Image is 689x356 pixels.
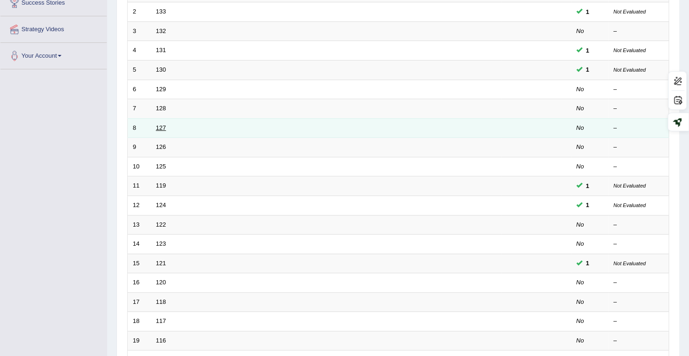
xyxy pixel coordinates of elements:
[128,176,151,196] td: 11
[156,47,166,54] a: 131
[156,163,166,170] a: 125
[0,16,107,40] a: Strategy Videos
[614,298,664,307] div: –
[614,104,664,113] div: –
[614,47,646,53] small: Not Evaluated
[582,181,593,191] span: You can still take this question
[156,279,166,286] a: 120
[576,298,584,305] em: No
[614,202,646,208] small: Not Evaluated
[614,67,646,73] small: Not Evaluated
[576,27,584,34] em: No
[128,118,151,138] td: 8
[614,124,664,133] div: –
[582,7,593,17] span: You can still take this question
[614,240,664,249] div: –
[576,317,584,324] em: No
[614,261,646,266] small: Not Evaluated
[156,86,166,93] a: 129
[156,143,166,150] a: 126
[156,202,166,208] a: 124
[582,65,593,74] span: You can still take this question
[156,298,166,305] a: 118
[128,331,151,350] td: 19
[614,162,664,171] div: –
[128,292,151,312] td: 17
[0,43,107,66] a: Your Account
[156,240,166,247] a: 123
[128,41,151,60] td: 4
[614,278,664,287] div: –
[128,235,151,254] td: 14
[576,124,584,131] em: No
[156,8,166,15] a: 133
[614,85,664,94] div: –
[614,27,664,36] div: –
[128,254,151,273] td: 15
[614,221,664,229] div: –
[128,138,151,157] td: 9
[128,215,151,235] td: 13
[156,337,166,344] a: 116
[576,221,584,228] em: No
[614,9,646,14] small: Not Evaluated
[156,317,166,324] a: 117
[614,183,646,188] small: Not Evaluated
[156,124,166,131] a: 127
[576,163,584,170] em: No
[156,27,166,34] a: 132
[128,80,151,99] td: 6
[576,279,584,286] em: No
[128,195,151,215] td: 12
[156,221,166,228] a: 122
[576,143,584,150] em: No
[614,143,664,152] div: –
[582,200,593,210] span: You can still take this question
[128,312,151,331] td: 18
[128,60,151,80] td: 5
[156,260,166,267] a: 121
[614,336,664,345] div: –
[576,240,584,247] em: No
[156,182,166,189] a: 119
[582,258,593,268] span: You can still take this question
[582,46,593,55] span: You can still take this question
[576,86,584,93] em: No
[128,2,151,22] td: 2
[128,273,151,293] td: 16
[156,105,166,112] a: 128
[128,99,151,119] td: 7
[128,21,151,41] td: 3
[614,317,664,326] div: –
[156,66,166,73] a: 130
[576,105,584,112] em: No
[128,157,151,176] td: 10
[576,337,584,344] em: No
